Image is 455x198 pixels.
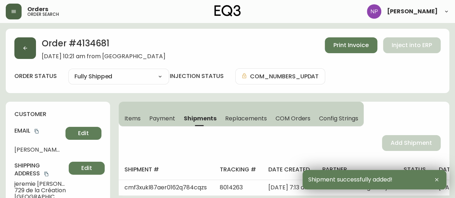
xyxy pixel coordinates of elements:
[276,115,311,122] span: COM Orders
[319,115,358,122] span: Config Strings
[14,181,66,187] span: jeremie [PERSON_NAME]
[81,164,92,172] span: Edit
[149,115,175,122] span: Payment
[42,37,165,53] h2: Order # 4134681
[42,53,165,60] span: [DATE] 10:21 am from [GEOGRAPHIC_DATA]
[220,183,243,192] span: 8014263
[124,183,207,192] span: cmf3xukl87aer0162q784cqzs
[78,129,89,137] span: Edit
[387,9,438,14] span: [PERSON_NAME]
[14,147,63,153] span: [PERSON_NAME][EMAIL_ADDRESS][DOMAIN_NAME]
[268,183,310,192] span: [DATE] 7:13 am
[14,72,57,80] label: order status
[124,166,208,174] h4: shipment #
[69,162,105,175] button: Edit
[333,41,369,49] span: Print Invoice
[220,166,257,174] h4: tracking #
[225,115,267,122] span: Replacements
[27,12,59,17] h5: order search
[268,166,311,174] h4: date created
[214,5,241,17] img: logo
[170,72,224,80] h4: injection status
[404,166,427,174] h4: status
[184,115,217,122] span: Shipments
[14,187,66,194] span: 729 de la Création
[325,37,377,53] button: Print Invoice
[14,127,63,135] h4: Email
[308,176,392,183] span: Shipment successfully added!
[43,170,50,178] button: copy
[65,127,101,140] button: Edit
[14,110,101,118] h4: customer
[124,115,141,122] span: Items
[33,128,40,135] button: copy
[14,162,66,178] h4: Shipping Address
[27,6,48,12] span: Orders
[322,166,392,174] h4: partner
[367,4,381,19] img: 50f1e64a3f95c89b5c5247455825f96f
